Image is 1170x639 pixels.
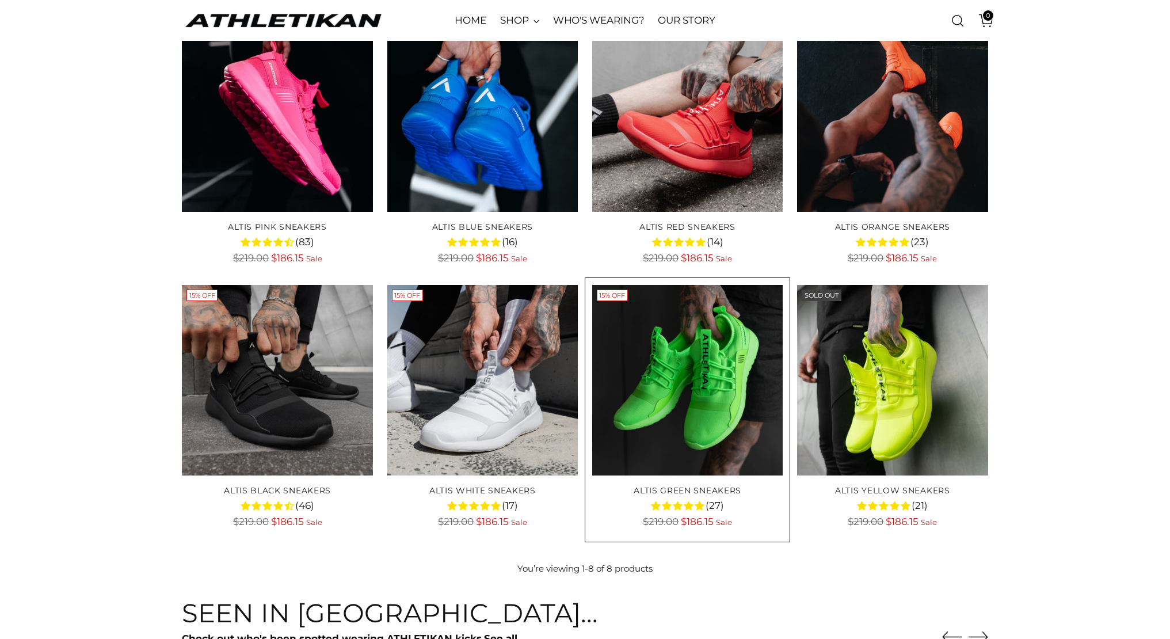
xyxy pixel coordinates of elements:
[797,498,988,513] div: 4.6 rating (21 votes)
[706,499,724,514] span: (27)
[797,234,988,249] div: 4.8 rating (23 votes)
[643,252,679,264] span: $219.00
[387,21,578,212] img: ALTIS Blue Sneakers
[517,562,653,576] p: You’re viewing 1-8 of 8 products
[502,499,518,514] span: (17)
[429,485,536,496] a: ALTIS White Sneakers
[634,485,741,496] a: ALTIS Green Sneakers
[511,254,527,263] span: Sale
[387,285,578,476] img: tattooed guy putting on his white casual sneakers
[707,235,723,250] span: (14)
[511,518,527,527] span: Sale
[455,8,486,33] a: HOME
[295,235,314,250] span: (83)
[476,252,509,264] span: $186.15
[946,9,969,32] a: Open search modal
[592,21,783,212] img: ALTIS Red Sneakers
[848,252,883,264] span: $219.00
[553,8,645,33] a: WHO'S WEARING?
[182,285,372,476] img: ALTIS Black Sneakers
[681,252,714,264] span: $186.15
[182,21,372,212] img: ALTIS Pink Sneakers
[592,285,783,476] img: ALTIS Green Sneakers
[438,252,474,264] span: $219.00
[224,485,331,496] a: ALTIS Black Sneakers
[835,485,950,496] a: ALTIS Yellow Sneakers
[233,252,269,264] span: $219.00
[681,516,714,527] span: $186.15
[921,254,937,263] span: Sale
[500,8,539,33] a: SHOP
[921,518,937,527] span: Sale
[306,518,322,527] span: Sale
[271,516,304,527] span: $186.15
[182,12,384,29] a: ATHLETIKAN
[797,285,988,476] img: ALTIS Yellow Sneakers
[182,599,598,627] h3: Seen in [GEOGRAPHIC_DATA]...
[387,285,578,476] a: ALTIS White Sneakers
[970,9,993,32] a: Open cart modal
[387,234,578,249] div: 4.8 rating (16 votes)
[658,8,715,33] a: OUR STORY
[295,499,314,514] span: (46)
[643,516,679,527] span: $219.00
[797,21,988,212] img: ALTIS Orange Sneakers
[848,516,883,527] span: $219.00
[182,234,372,249] div: 4.3 rating (83 votes)
[271,252,304,264] span: $186.15
[592,498,783,513] div: 4.9 rating (27 votes)
[592,234,783,249] div: 4.7 rating (14 votes)
[476,516,509,527] span: $186.15
[886,252,919,264] span: $186.15
[910,235,929,250] span: (23)
[233,516,269,527] span: $219.00
[432,222,533,232] a: ALTIS Blue Sneakers
[306,254,322,263] span: Sale
[716,518,732,527] span: Sale
[182,498,372,513] div: 4.4 rating (46 votes)
[502,235,518,250] span: (16)
[228,222,326,232] a: ALTIS Pink Sneakers
[886,516,919,527] span: $186.15
[835,222,951,232] a: ALTIS Orange Sneakers
[983,10,993,21] span: 0
[639,222,735,232] a: ALTIS Red Sneakers
[716,254,732,263] span: Sale
[387,498,578,513] div: 4.8 rating (17 votes)
[912,499,928,514] span: (21)
[438,516,474,527] span: $219.00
